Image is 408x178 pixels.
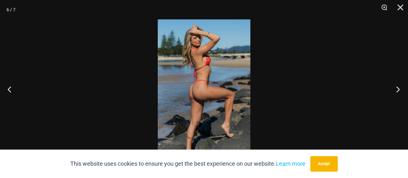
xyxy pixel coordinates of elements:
img: Link Tangello 3070 Tri Top 4580 Micro 07 [158,19,250,159]
a: Learn more [276,160,305,167]
button: Next [384,73,408,105]
div: 6 / 7 [6,5,15,15]
button: Accept [310,156,338,172]
p: This website uses cookies to ensure you get the best experience on our website. [70,159,305,169]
